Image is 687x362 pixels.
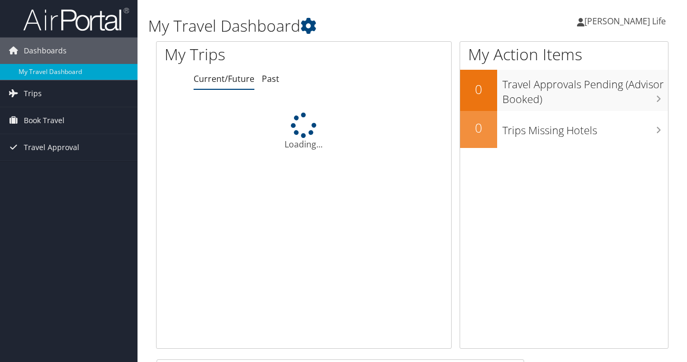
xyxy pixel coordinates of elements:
[157,113,451,151] div: Loading...
[24,38,67,64] span: Dashboards
[460,119,497,137] h2: 0
[502,118,668,138] h3: Trips Missing Hotels
[460,43,668,66] h1: My Action Items
[194,73,254,85] a: Current/Future
[23,7,129,32] img: airportal-logo.png
[24,80,42,107] span: Trips
[164,43,320,66] h1: My Trips
[584,15,666,27] span: [PERSON_NAME] Life
[577,5,676,37] a: [PERSON_NAME] Life
[24,107,65,134] span: Book Travel
[148,15,500,37] h1: My Travel Dashboard
[460,111,668,148] a: 0Trips Missing Hotels
[460,70,668,110] a: 0Travel Approvals Pending (Advisor Booked)
[502,72,668,107] h3: Travel Approvals Pending (Advisor Booked)
[262,73,279,85] a: Past
[24,134,79,161] span: Travel Approval
[460,80,497,98] h2: 0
